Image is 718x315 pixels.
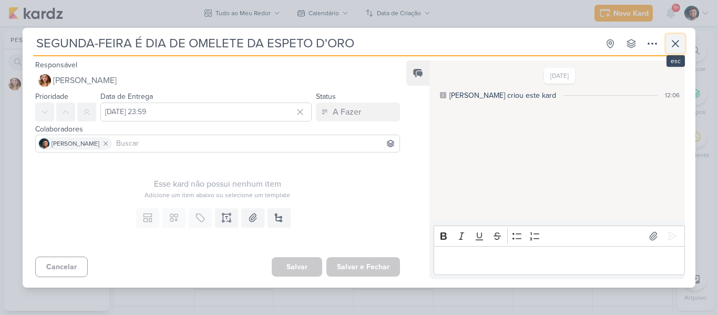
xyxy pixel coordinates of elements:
button: Cancelar [35,257,88,277]
div: A Fazer [333,106,361,118]
div: 12:06 [665,90,680,100]
button: [PERSON_NAME] [35,71,400,90]
input: Kard Sem Título [33,34,599,53]
div: esc [666,55,685,67]
button: A Fazer [316,103,400,121]
label: Prioridade [35,92,68,101]
div: Adicione um item abaixo ou selecione um template [35,190,400,200]
div: Editor editing area: main [434,246,685,275]
div: Editor toolbar [434,226,685,246]
span: [PERSON_NAME] [53,74,117,87]
span: [PERSON_NAME] [52,139,99,148]
label: Data de Entrega [100,92,153,101]
label: Responsável [35,60,77,69]
img: Thaís Leite [38,74,51,87]
div: Esse kard não possui nenhum item [35,178,400,190]
div: Colaboradores [35,124,400,135]
input: Select a date [100,103,312,121]
input: Buscar [114,137,397,150]
div: Thaís criou este kard [449,90,556,101]
label: Status [316,92,336,101]
div: Este log é visível à todos no kard [440,92,446,98]
img: Eduardo Pinheiro [39,138,49,149]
